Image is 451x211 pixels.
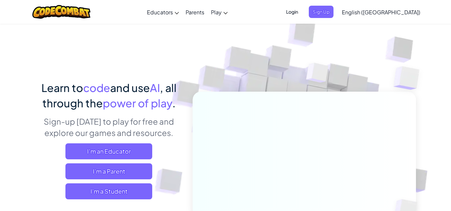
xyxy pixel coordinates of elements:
[172,96,176,110] span: .
[380,50,438,106] img: Overlap cubes
[32,5,91,19] img: CodeCombat logo
[144,3,182,21] a: Educators
[103,96,172,110] span: power of play
[339,3,424,21] a: English ([GEOGRAPHIC_DATA])
[182,3,208,21] a: Parents
[208,3,231,21] a: Play
[150,81,160,94] span: AI
[65,143,152,159] a: I'm an Educator
[309,6,333,18] button: Sign Up
[35,116,183,138] p: Sign-up [DATE] to play for free and explore our games and resources.
[65,163,152,179] a: I'm a Parent
[147,9,173,16] span: Educators
[293,50,342,99] img: Overlap cubes
[110,81,150,94] span: and use
[83,81,110,94] span: code
[282,6,302,18] button: Login
[65,183,152,199] button: I'm a Student
[41,81,83,94] span: Learn to
[211,9,222,16] span: Play
[342,9,420,16] span: English ([GEOGRAPHIC_DATA])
